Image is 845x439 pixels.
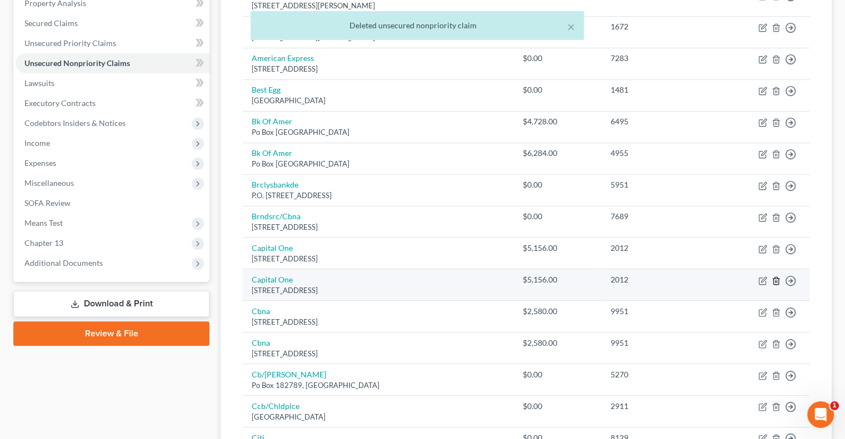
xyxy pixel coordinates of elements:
[611,369,707,380] div: 5270
[252,64,504,74] div: [STREET_ADDRESS]
[523,148,593,159] div: $6,284.00
[252,317,504,327] div: [STREET_ADDRESS]
[13,321,209,346] a: Review & File
[611,306,707,317] div: 9951
[13,291,209,317] a: Download & Print
[252,53,314,63] a: American Express
[611,211,707,222] div: 7689
[523,306,593,317] div: $2,580.00
[252,1,504,11] div: [STREET_ADDRESS][PERSON_NAME]
[523,179,593,190] div: $0.00
[523,211,593,222] div: $0.00
[24,78,54,88] span: Lawsuits
[611,274,707,285] div: 2012
[16,93,209,113] a: Executory Contracts
[523,243,593,254] div: $5,156.00
[252,370,326,379] a: Cb/[PERSON_NAME]
[611,84,707,95] div: 1481
[611,179,707,190] div: 5951
[24,118,126,128] span: Codebtors Insiders & Notices
[252,95,504,106] div: [GEOGRAPHIC_DATA]
[523,84,593,95] div: $0.00
[16,193,209,213] a: SOFA Review
[252,190,504,201] div: P.O. [STREET_ADDRESS]
[807,401,834,428] iframe: Intercom live chat
[252,127,504,138] div: Po Box [GEOGRAPHIC_DATA]
[16,73,209,93] a: Lawsuits
[259,20,575,31] div: Deleted unsecured nonpriority claim
[567,20,575,33] button: ×
[24,258,103,268] span: Additional Documents
[611,148,707,159] div: 4955
[252,85,281,94] a: Best Egg
[24,58,130,68] span: Unsecured Nonpriority Claims
[24,158,56,168] span: Expenses
[24,218,63,228] span: Means Test
[252,380,504,391] div: Po Box 182789, [GEOGRAPHIC_DATA]
[523,369,593,380] div: $0.00
[252,180,298,189] a: Brclysbankde
[252,275,293,284] a: Capital One
[24,178,74,188] span: Miscellaneous
[252,222,504,233] div: [STREET_ADDRESS]
[252,117,292,126] a: Bk Of Amer
[611,337,707,349] div: 9951
[252,159,504,169] div: Po Box [GEOGRAPHIC_DATA]
[24,38,116,48] span: Unsecured Priority Claims
[830,401,839,410] span: 1
[252,349,504,359] div: [STREET_ADDRESS]
[252,412,504,422] div: [GEOGRAPHIC_DATA]
[611,243,707,254] div: 2012
[252,243,293,253] a: Capital One
[611,116,707,127] div: 6495
[16,53,209,73] a: Unsecured Nonpriority Claims
[523,53,593,64] div: $0.00
[611,401,707,412] div: 2911
[252,254,504,264] div: [STREET_ADDRESS]
[611,53,707,64] div: 7283
[252,148,292,158] a: Bk Of Amer
[523,116,593,127] div: $4,728.00
[523,274,593,285] div: $5,156.00
[523,337,593,349] div: $2,580.00
[24,198,71,208] span: SOFA Review
[24,98,96,108] span: Executory Contracts
[252,211,301,221] a: Brndsrc/Cbna
[252,401,299,411] a: Ccb/Chldplce
[24,238,63,248] span: Chapter 13
[523,401,593,412] div: $0.00
[252,306,270,316] a: Cbna
[24,138,50,148] span: Income
[252,338,270,347] a: Cbna
[252,285,504,296] div: [STREET_ADDRESS]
